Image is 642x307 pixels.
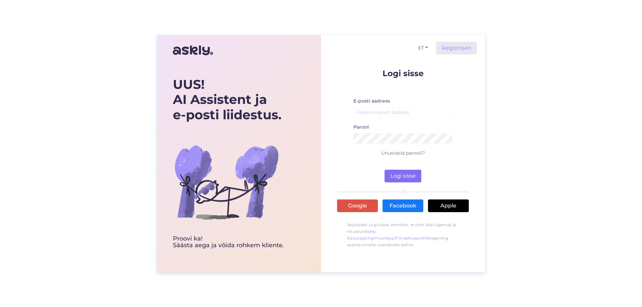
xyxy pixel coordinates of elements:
[337,69,469,78] p: Logi sisse
[395,236,438,241] a: Privaatsuspoliitikaga
[353,124,369,131] label: Parool
[383,199,423,212] a: Facebook
[337,218,469,252] p: Vajutades Logi sisse, kinnitan, et olen läbi lugenud ja nõustun , ning saama emaile uuenduste kohta.
[173,77,284,123] div: UUS! AI Assistent ja e-posti liidestus.
[337,199,378,212] a: Google
[416,43,431,53] button: ET
[353,98,390,105] label: E-posti aadress
[173,129,280,236] img: bg-askly
[428,199,469,212] a: Apple
[347,229,394,241] a: Askly Kasutajatingimustega
[436,42,477,54] a: Registreeri
[353,107,452,118] input: Sisesta e-posti aadress
[173,42,213,58] img: Askly
[398,190,409,194] span: VÕI
[385,170,421,182] button: Logi sisse
[381,150,425,156] a: Unustasid parooli?
[173,236,284,249] div: Proovi ka! Säästa aega ja võida rohkem kliente.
